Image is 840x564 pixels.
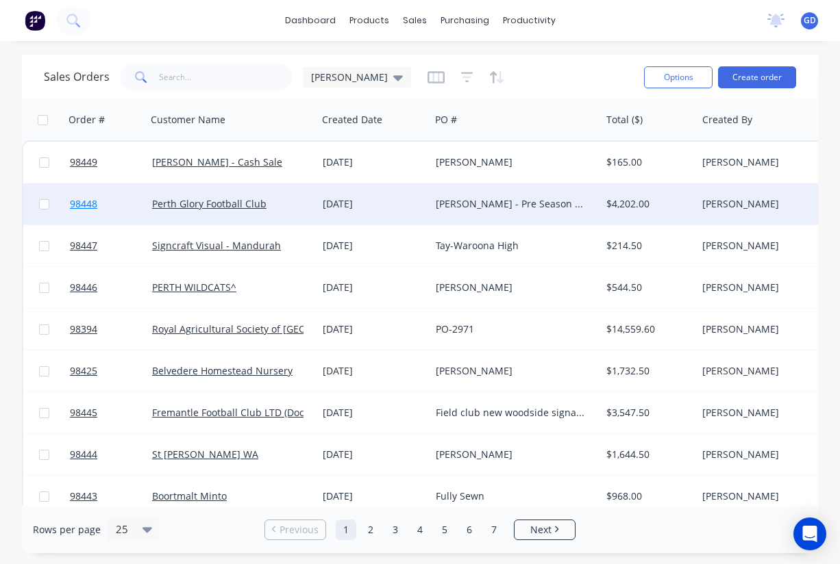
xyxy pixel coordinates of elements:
[410,520,430,540] a: Page 4
[396,10,434,31] div: sales
[70,434,152,475] a: 98444
[702,113,752,127] div: Created By
[436,197,588,211] div: [PERSON_NAME] - Pre Season signage
[496,10,563,31] div: productivity
[435,113,457,127] div: PO #
[606,197,687,211] div: $4,202.00
[311,70,388,84] span: [PERSON_NAME]
[436,155,588,169] div: [PERSON_NAME]
[360,520,381,540] a: Page 2
[323,364,425,378] div: [DATE]
[459,520,480,540] a: Page 6
[152,489,227,502] a: Boortmalt Minto
[70,183,152,225] a: 98448
[152,155,282,168] a: [PERSON_NAME] - Cash Sale
[152,322,378,335] a: Royal Agricultural Society of [GEOGRAPHIC_DATA]
[436,448,588,461] div: [PERSON_NAME]
[436,364,588,378] div: [PERSON_NAME]
[484,520,504,540] a: Page 7
[278,10,343,31] a: dashboard
[644,66,713,88] button: Options
[152,197,267,210] a: Perth Glory Football Club
[606,239,687,253] div: $214.50
[436,322,588,336] div: PO-2971
[336,520,356,540] a: Page 1 is your current page
[323,406,425,420] div: [DATE]
[606,489,687,503] div: $968.00
[436,281,588,294] div: [PERSON_NAME]
[152,239,281,252] a: Signcraft Visual - Mandurah
[70,392,152,433] a: 98445
[385,520,406,540] a: Page 3
[323,448,425,461] div: [DATE]
[70,267,152,308] a: 98446
[434,520,455,540] a: Page 5
[152,281,236,294] a: PERTH WILDCATS^
[530,523,552,537] span: Next
[323,322,425,336] div: [DATE]
[804,14,816,27] span: GD
[259,520,581,540] ul: Pagination
[323,197,425,211] div: [DATE]
[152,448,258,461] a: St [PERSON_NAME] WA
[606,113,643,127] div: Total ($)
[70,309,152,350] a: 98394
[70,155,97,169] span: 98449
[70,406,97,420] span: 98445
[793,517,826,550] div: Open Intercom Messenger
[280,523,319,537] span: Previous
[606,281,687,294] div: $544.50
[70,225,152,266] a: 98447
[152,406,326,419] a: Fremantle Football Club LTD (Dockers)
[70,364,97,378] span: 98425
[152,364,293,377] a: Belvedere Homestead Nursery
[323,489,425,503] div: [DATE]
[436,239,588,253] div: Tay-Waroona High
[69,113,105,127] div: Order #
[70,448,97,461] span: 98444
[606,448,687,461] div: $1,644.50
[606,155,687,169] div: $165.00
[323,155,425,169] div: [DATE]
[515,523,575,537] a: Next page
[323,281,425,294] div: [DATE]
[606,406,687,420] div: $3,547.50
[70,476,152,517] a: 98443
[44,70,110,84] h1: Sales Orders
[159,64,293,91] input: Search...
[70,239,97,253] span: 98447
[70,197,97,211] span: 98448
[25,10,45,31] img: Factory
[606,364,687,378] div: $1,732.50
[70,142,152,183] a: 98449
[70,322,97,336] span: 98394
[343,10,396,31] div: products
[436,489,588,503] div: Fully Sewn
[718,66,796,88] button: Create order
[70,350,152,392] a: 98425
[322,113,382,127] div: Created Date
[434,10,496,31] div: purchasing
[151,113,225,127] div: Customer Name
[323,239,425,253] div: [DATE]
[606,322,687,336] div: $14,559.60
[70,489,97,503] span: 98443
[33,523,101,537] span: Rows per page
[265,523,325,537] a: Previous page
[70,281,97,294] span: 98446
[436,406,588,420] div: Field club new woodside signage and finals bump in for [DATE]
